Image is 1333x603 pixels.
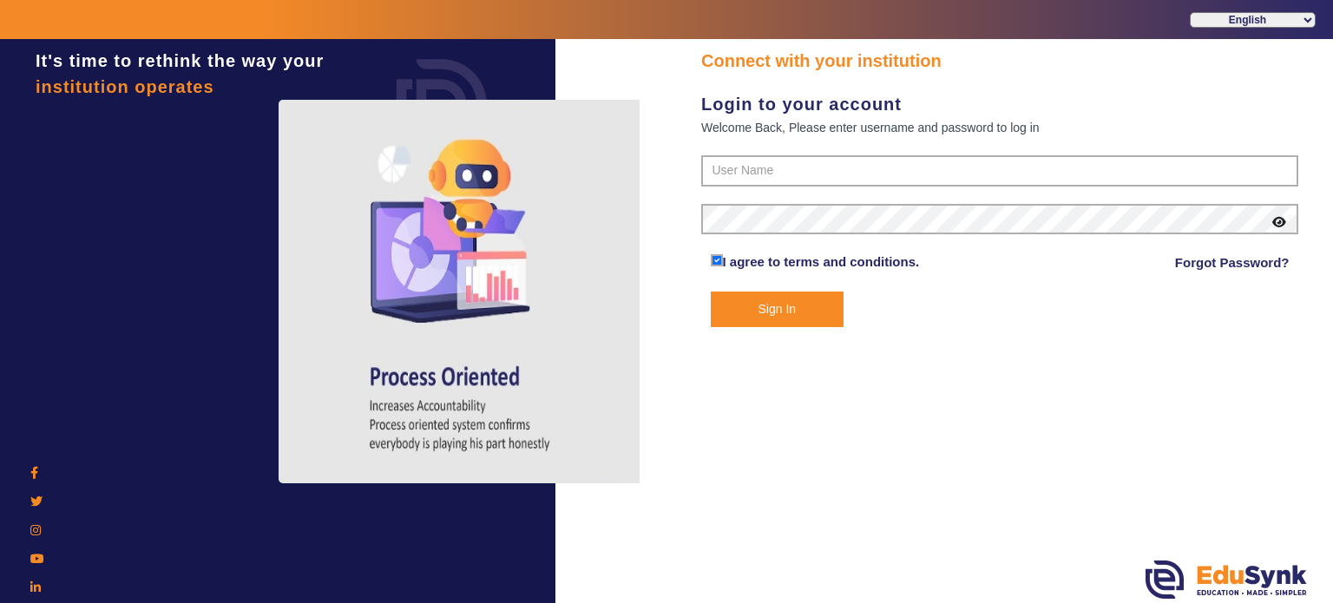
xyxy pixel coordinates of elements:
img: edusynk.png [1146,560,1307,599]
a: I agree to terms and conditions. [723,254,920,269]
img: login.png [377,39,507,169]
div: Connect with your institution [701,48,1298,74]
div: Login to your account [701,91,1298,117]
span: It's time to rethink the way your [36,51,324,70]
a: Forgot Password? [1175,252,1290,273]
div: Welcome Back, Please enter username and password to log in [701,117,1298,138]
input: User Name [701,155,1298,187]
img: login4.png [279,100,643,483]
button: Sign In [711,292,844,327]
span: institution operates [36,77,214,96]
